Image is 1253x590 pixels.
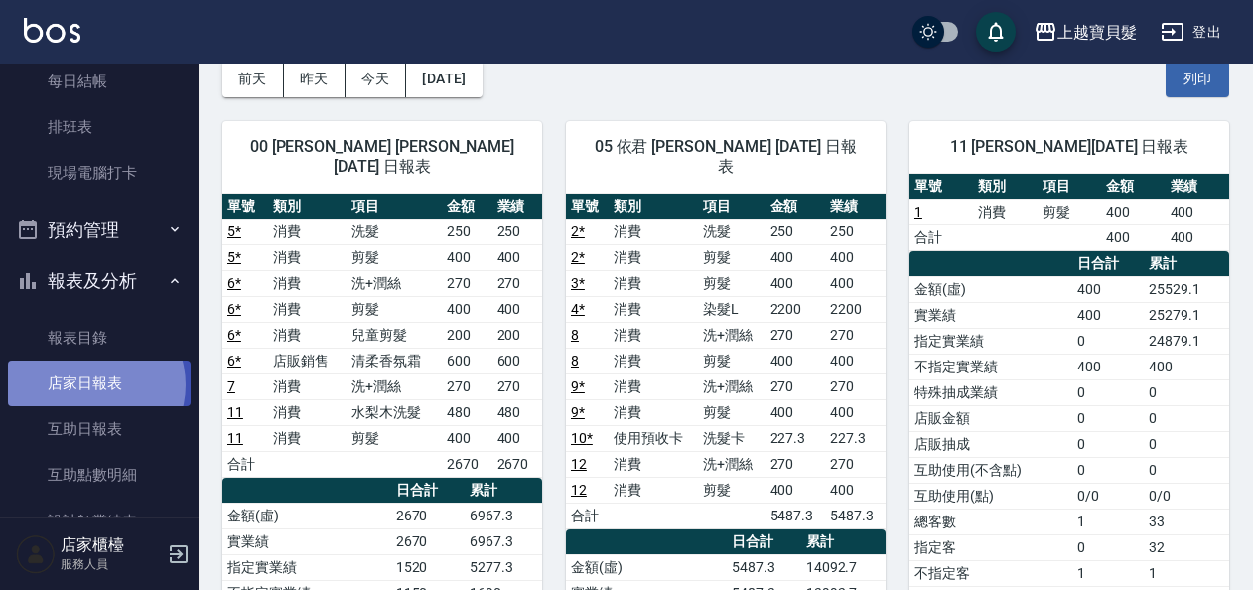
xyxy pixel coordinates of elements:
td: 270 [825,373,886,399]
td: 400 [1144,354,1229,379]
span: 00 [PERSON_NAME] [PERSON_NAME] [DATE] 日報表 [246,137,518,177]
td: 5487.3 [766,503,826,528]
td: 2670 [391,503,466,528]
td: 消費 [609,348,698,373]
td: 洗+潤絲 [698,373,766,399]
td: 0 [1144,457,1229,483]
p: 服務人員 [61,555,162,573]
td: 消費 [268,244,347,270]
td: 互助使用(不含點) [909,457,1072,483]
a: 互助日報表 [8,406,191,452]
th: 類別 [268,194,347,220]
a: 11 [227,404,243,420]
th: 累計 [1144,251,1229,277]
th: 累計 [801,529,886,555]
td: 消費 [268,322,347,348]
td: 400 [1101,224,1165,250]
td: 剪髮 [1038,199,1101,224]
td: 店販金額 [909,405,1072,431]
td: 消費 [268,373,347,399]
td: 400 [766,270,826,296]
td: 2670 [442,451,491,477]
img: Person [16,534,56,574]
td: 不指定客 [909,560,1072,586]
td: 剪髮 [698,477,766,503]
td: 24879.1 [1144,328,1229,354]
td: 0 [1072,457,1144,483]
td: 600 [442,348,491,373]
td: 剪髮 [698,244,766,270]
td: 特殊抽成業績 [909,379,1072,405]
td: 400 [492,244,542,270]
th: 業績 [1166,174,1229,200]
td: 指定實業績 [222,554,391,580]
td: 400 [825,244,886,270]
td: 1 [1072,560,1144,586]
button: [DATE] [406,61,482,97]
td: 消費 [609,451,698,477]
button: 昨天 [284,61,346,97]
td: 消費 [609,399,698,425]
a: 設計師業績表 [8,499,191,544]
td: 400 [766,477,826,503]
th: 項目 [698,194,766,220]
th: 日合計 [727,529,800,555]
th: 類別 [973,174,1037,200]
td: 270 [766,322,826,348]
button: 報表及分析 [8,255,191,307]
td: 0 [1072,405,1144,431]
td: 6967.3 [465,528,542,554]
td: 400 [492,296,542,322]
h5: 店家櫃檯 [61,535,162,555]
td: 270 [442,270,491,296]
td: 270 [492,373,542,399]
td: 消費 [609,322,698,348]
td: 480 [492,399,542,425]
th: 業績 [492,194,542,220]
td: 店販抽成 [909,431,1072,457]
a: 8 [571,327,579,343]
td: 指定客 [909,534,1072,560]
td: 400 [1166,224,1229,250]
td: 實業績 [222,528,391,554]
td: 消費 [973,199,1037,224]
table: a dense table [566,194,886,529]
td: 洗+潤絲 [347,270,442,296]
td: 400 [825,270,886,296]
td: 400 [766,348,826,373]
td: 227.3 [766,425,826,451]
td: 5277.3 [465,554,542,580]
td: 5487.3 [825,503,886,528]
th: 單號 [222,194,268,220]
td: 互助使用(點) [909,483,1072,509]
td: 0 [1144,431,1229,457]
td: 1 [1144,560,1229,586]
td: 200 [492,322,542,348]
td: 金額(虛) [909,276,1072,302]
td: 2200 [825,296,886,322]
td: 消費 [268,399,347,425]
img: Logo [24,18,80,43]
td: 250 [825,219,886,244]
td: 600 [492,348,542,373]
a: 店家日報表 [8,361,191,406]
a: 報表目錄 [8,315,191,361]
td: 剪髮 [698,348,766,373]
td: 消費 [268,270,347,296]
td: 1520 [391,554,466,580]
table: a dense table [909,174,1229,251]
td: 400 [825,399,886,425]
th: 金額 [442,194,491,220]
td: 總客數 [909,509,1072,534]
a: 11 [227,430,243,446]
td: 400 [766,244,826,270]
td: 合計 [566,503,609,528]
td: 金額(虛) [566,554,728,580]
table: a dense table [222,194,542,478]
td: 剪髮 [347,244,442,270]
td: 5487.3 [727,554,800,580]
td: 400 [766,399,826,425]
th: 單號 [909,174,973,200]
td: 270 [492,270,542,296]
td: 消費 [268,219,347,244]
